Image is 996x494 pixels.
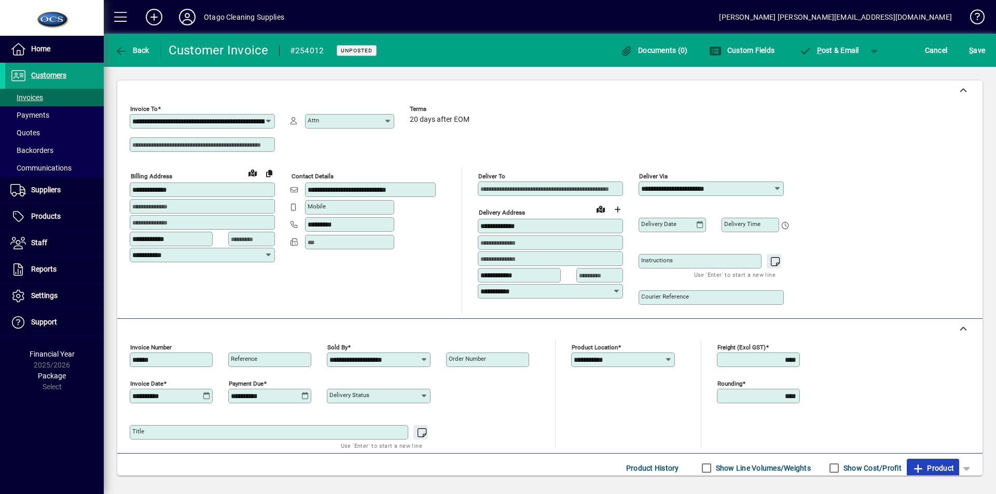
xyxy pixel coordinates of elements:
[10,111,49,119] span: Payments
[244,164,261,181] a: View on map
[707,41,777,60] button: Custom Fields
[572,344,618,351] mat-label: Product location
[922,41,950,60] button: Cancel
[5,159,104,177] a: Communications
[31,238,47,247] span: Staff
[341,47,372,54] span: Unposted
[794,41,864,60] button: Post & Email
[639,173,668,180] mat-label: Deliver via
[31,186,61,194] span: Suppliers
[799,46,859,54] span: ost & Email
[5,177,104,203] a: Suppliers
[10,129,40,137] span: Quotes
[641,257,673,264] mat-label: Instructions
[714,463,811,473] label: Show Line Volumes/Weights
[841,463,902,473] label: Show Cost/Profit
[717,380,742,387] mat-label: Rounding
[10,146,53,154] span: Backorders
[641,293,689,300] mat-label: Courier Reference
[130,344,172,351] mat-label: Invoice number
[969,42,985,59] span: ave
[925,42,948,59] span: Cancel
[231,355,257,362] mat-label: Reference
[5,283,104,309] a: Settings
[622,459,683,477] button: Product History
[969,46,973,54] span: S
[717,344,766,351] mat-label: Freight (excl GST)
[130,380,163,387] mat-label: Invoice date
[5,257,104,283] a: Reports
[478,173,505,180] mat-label: Deliver To
[31,291,58,300] span: Settings
[724,220,760,228] mat-label: Delivery time
[719,9,952,25] div: [PERSON_NAME] [PERSON_NAME][EMAIL_ADDRESS][DOMAIN_NAME]
[204,9,284,25] div: Otago Cleaning Supplies
[626,460,679,476] span: Product History
[410,116,469,124] span: 20 days after EOM
[962,2,983,36] a: Knowledge Base
[132,428,144,435] mat-label: Title
[609,201,626,218] button: Choose address
[709,46,774,54] span: Custom Fields
[171,8,204,26] button: Profile
[907,459,959,477] button: Product
[5,36,104,62] a: Home
[5,204,104,230] a: Products
[817,46,822,54] span: P
[5,230,104,256] a: Staff
[261,165,278,181] button: Copy to Delivery address
[912,460,954,476] span: Product
[112,41,152,60] button: Back
[31,45,50,53] span: Home
[327,344,348,351] mat-label: Sold by
[290,43,324,59] div: #254012
[5,124,104,142] a: Quotes
[38,372,66,380] span: Package
[10,93,43,102] span: Invoices
[5,309,104,335] a: Support
[618,41,690,60] button: Documents (0)
[130,105,158,112] mat-label: Invoice To
[31,318,57,326] span: Support
[31,212,61,220] span: Products
[329,391,369,399] mat-label: Delivery status
[410,106,472,112] span: Terms
[449,355,486,362] mat-label: Order number
[966,41,988,60] button: Save
[308,203,326,210] mat-label: Mobile
[115,46,149,54] span: Back
[229,380,264,387] mat-label: Payment due
[10,164,72,172] span: Communications
[30,350,75,358] span: Financial Year
[5,106,104,124] a: Payments
[341,440,422,451] mat-hint: Use 'Enter' to start a new line
[694,269,776,280] mat-hint: Use 'Enter' to start a new line
[620,46,688,54] span: Documents (0)
[31,265,57,273] span: Reports
[104,41,161,60] app-page-header-button: Back
[169,42,269,59] div: Customer Invoice
[5,89,104,106] a: Invoices
[5,142,104,159] a: Backorders
[641,220,676,228] mat-label: Delivery date
[308,117,319,124] mat-label: Attn
[592,201,609,217] a: View on map
[31,71,66,79] span: Customers
[137,8,171,26] button: Add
